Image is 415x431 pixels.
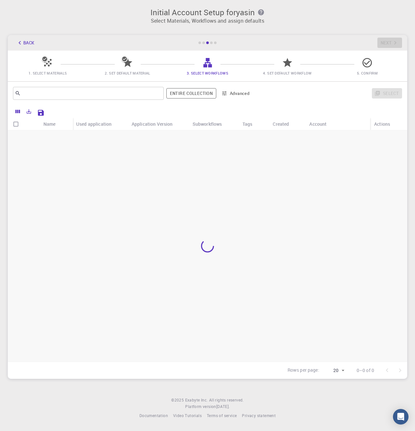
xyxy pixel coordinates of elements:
[139,413,168,418] span: Documentation
[105,71,150,76] span: 2. Set Default Material
[263,71,312,76] span: 4. Set Default Workflow
[23,106,34,117] button: Export
[322,366,346,375] div: 20
[40,118,73,130] div: Name
[29,71,67,76] span: 1. Select Materials
[306,118,344,130] div: Account
[216,404,230,409] span: [DATE] .
[166,88,216,99] button: Entire collection
[242,413,276,419] a: Privacy statement
[207,413,237,418] span: Terms of service
[139,413,168,419] a: Documentation
[371,118,407,130] div: Actions
[12,17,403,25] p: Select Materials, Workflows and assign defaults
[13,38,38,48] button: Back
[243,118,253,130] div: Tags
[207,413,237,419] a: Terms of service
[187,71,228,76] span: 3. Select Workflows
[269,118,306,130] div: Created
[76,118,112,130] div: Used application
[189,118,239,130] div: Subworkflows
[24,118,40,130] div: Icon
[357,367,374,374] p: 0–0 of 0
[216,403,230,410] a: [DATE].
[185,403,216,410] span: Platform version
[173,413,202,419] a: Video Tutorials
[357,71,378,76] span: 5. Confirm
[73,118,128,130] div: Used application
[12,106,23,117] button: Columns
[171,397,185,403] span: © 2025
[239,118,270,130] div: Tags
[219,88,253,99] button: Advanced
[209,397,244,403] span: All rights reserved.
[374,118,390,130] div: Actions
[309,118,326,130] div: Account
[34,106,47,119] button: Save Explorer Settings
[128,118,189,130] div: Application Version
[43,118,56,130] div: Name
[166,88,216,99] span: Filter throughout whole library including sets (folders)
[132,118,173,130] div: Application Version
[185,397,208,403] a: Exabyte Inc.
[242,413,276,418] span: Privacy statement
[288,367,319,374] p: Rows per page:
[12,8,403,17] h3: Initial Account Setup for yasin
[173,413,202,418] span: Video Tutorials
[273,118,289,130] div: Created
[393,409,409,425] div: Open Intercom Messenger
[185,397,208,402] span: Exabyte Inc.
[193,118,222,130] div: Subworkflows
